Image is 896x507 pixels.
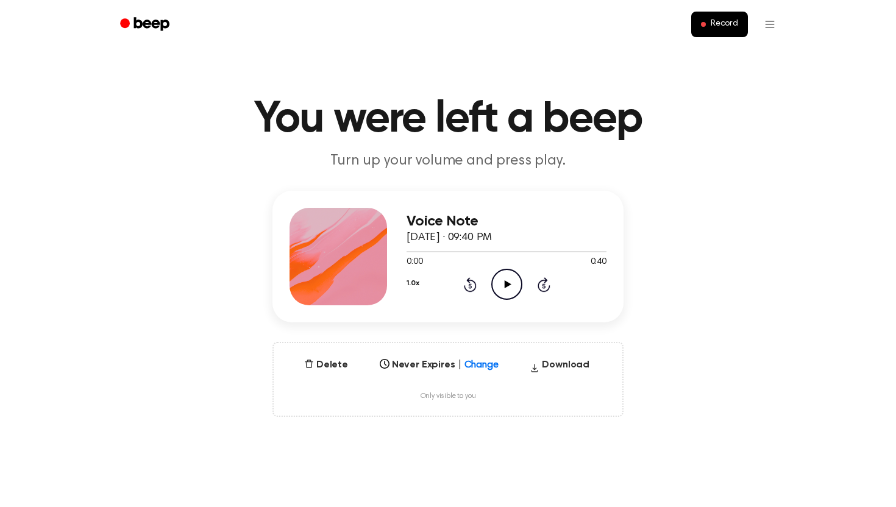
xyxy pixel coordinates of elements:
[407,232,492,243] span: [DATE] · 09:40 PM
[407,273,419,294] button: 1.0x
[214,151,682,171] p: Turn up your volume and press play.
[112,13,180,37] a: Beep
[407,213,606,230] h3: Voice Note
[591,256,606,269] span: 0:40
[525,358,594,377] button: Download
[299,358,353,372] button: Delete
[691,12,748,37] button: Record
[136,97,760,141] h1: You were left a beep
[407,256,422,269] span: 0:00
[421,392,476,401] span: Only visible to you
[711,19,738,30] span: Record
[755,10,784,39] button: Open menu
